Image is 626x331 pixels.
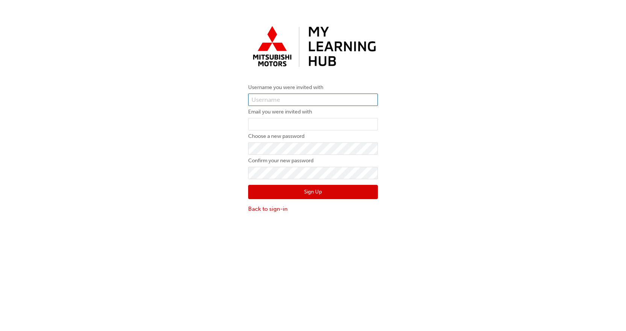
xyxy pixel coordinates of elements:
label: Email you were invited with [248,107,378,116]
input: Username [248,94,378,106]
img: mmal [248,23,378,72]
label: Username you were invited with [248,83,378,92]
button: Sign Up [248,185,378,199]
a: Back to sign-in [248,205,378,213]
label: Choose a new password [248,132,378,141]
label: Confirm your new password [248,156,378,165]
